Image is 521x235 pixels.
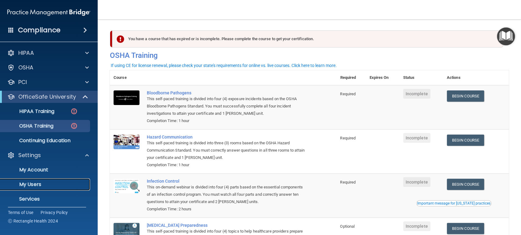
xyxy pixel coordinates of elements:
[7,64,89,71] a: OSHA
[18,152,41,159] p: Settings
[7,93,89,100] a: OfficeSafe University
[18,79,27,86] p: PCI
[111,63,337,68] div: If using CE for license renewal, please check your state's requirements for online vs. live cours...
[110,51,509,60] h4: OSHA Training
[8,209,33,216] a: Terms of Use
[403,89,430,99] span: Incomplete
[117,35,124,43] img: exclamation-circle-solid-danger.72ef9ffc.png
[336,70,366,85] th: Required
[147,117,306,125] div: Completion Time: 1 hour
[18,64,34,71] p: OSHA
[147,179,306,184] a: Infection Control
[112,30,503,47] div: You have a course that has expired or is incomplete. Please complete the course to get your certi...
[147,135,306,139] a: Hazard Communication
[447,90,484,102] a: Begin Course
[340,136,356,140] span: Required
[147,205,306,213] div: Completion Time: 2 hours
[415,192,514,216] iframe: Drift Widget Chat Controller
[443,70,509,85] th: Actions
[18,26,60,34] h4: Compliance
[403,221,430,231] span: Incomplete
[70,107,78,115] img: danger-circle.6113f641.png
[110,70,143,85] th: Course
[340,92,356,96] span: Required
[447,135,484,146] a: Begin Course
[18,49,34,57] p: HIPAA
[147,139,306,161] div: This self-paced training is divided into three (3) rooms based on the OSHA Hazard Communication S...
[4,181,87,188] p: My Users
[7,79,89,86] a: PCI
[340,224,355,229] span: Optional
[147,223,306,228] a: [MEDICAL_DATA] Preparedness
[147,184,306,205] div: This on-demand webinar is divided into four (4) parts based on the essential components of an inf...
[7,6,90,19] img: PMB logo
[4,138,87,144] p: Continuing Education
[340,180,356,184] span: Required
[4,167,87,173] p: My Account
[7,152,89,159] a: Settings
[400,70,443,85] th: Status
[4,123,53,129] p: OSHA Training
[403,133,430,143] span: Incomplete
[4,108,54,114] p: HIPAA Training
[147,95,306,117] div: This self-paced training is divided into four (4) exposure incidents based on the OSHA Bloodborne...
[110,62,338,68] button: If using CE for license renewal, please check your state's requirements for online vs. live cours...
[147,90,306,95] a: Bloodborne Pathogens
[4,196,87,202] p: Services
[366,70,399,85] th: Expires On
[7,49,89,57] a: HIPAA
[70,122,78,130] img: danger-circle.6113f641.png
[8,218,58,224] span: Ⓒ Rectangle Health 2024
[403,177,430,187] span: Incomplete
[147,161,306,169] div: Completion Time: 1 hour
[447,223,484,234] a: Begin Course
[41,209,68,216] a: Privacy Policy
[18,93,76,100] p: OfficeSafe University
[497,27,515,45] button: Open Resource Center
[447,179,484,190] a: Begin Course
